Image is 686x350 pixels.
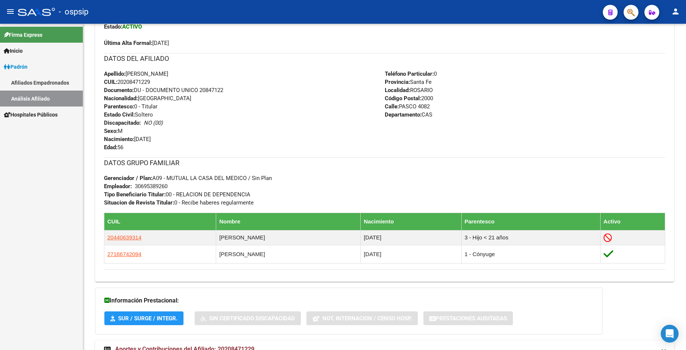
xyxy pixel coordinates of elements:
[104,199,174,206] strong: Situacion de Revista Titular:
[385,103,430,110] span: PASCO 4082
[385,95,433,102] span: 2000
[104,175,152,181] strong: Gerenciador / Plan:
[104,295,593,306] h3: Información Prestacional:
[195,311,301,325] button: Sin Certificado Discapacidad
[104,111,135,118] strong: Estado Civil:
[216,245,361,264] td: [PERSON_NAME]
[361,213,461,230] th: Nacimiento
[104,120,141,126] strong: Discapacitado:
[104,103,134,110] strong: Parentesco:
[385,95,421,102] strong: Código Postal:
[306,311,418,325] button: Not. Internacion / Censo Hosp.
[216,213,361,230] th: Nombre
[104,128,123,134] span: M
[4,111,58,119] span: Hospitales Públicos
[135,182,168,190] div: 30695389260
[104,53,665,64] h3: DATOS DEL AFILIADO
[461,213,600,230] th: Parentesco
[385,79,432,85] span: Santa Fe
[600,213,665,230] th: Activo
[104,111,153,118] span: Soltero
[4,47,23,55] span: Inicio
[104,175,272,181] span: A09 - MUTUAL LA CASA DEL MEDICO / Sin Plan
[104,79,117,85] strong: CUIL:
[4,63,27,71] span: Padrón
[118,315,178,322] span: SUR / SURGE / INTEGR.
[436,315,507,322] span: Prestaciones Auditadas
[104,87,134,94] strong: Documento:
[461,245,600,264] td: 1 - Cónyuge
[104,144,117,151] strong: Edad:
[104,158,665,168] h3: DATOS GRUPO FAMILIAR
[385,79,410,85] strong: Provincia:
[104,103,157,110] span: 0 - Titular
[104,136,134,143] strong: Nacimiento:
[385,87,410,94] strong: Localidad:
[322,315,412,322] span: Not. Internacion / Censo Hosp.
[104,191,250,198] span: 00 - RELACION DE DEPENDENCIA
[361,230,461,245] td: [DATE]
[104,87,223,94] span: DU - DOCUMENTO UNICO 20847122
[104,191,166,198] strong: Tipo Beneficiario Titular:
[423,311,513,325] button: Prestaciones Auditadas
[6,7,15,16] mat-icon: menu
[104,79,150,85] span: 20208471229
[144,120,163,126] i: NO (00)
[661,325,679,343] div: Open Intercom Messenger
[4,31,42,39] span: Firma Express
[122,23,142,30] strong: ACTIVO
[671,7,680,16] mat-icon: person
[104,71,126,77] strong: Apellido:
[104,95,138,102] strong: Nacionalidad:
[385,111,432,118] span: CAS
[104,311,183,325] button: SUR / SURGE / INTEGR.
[107,234,142,241] span: 20440639314
[104,40,152,46] strong: Última Alta Formal:
[59,4,88,20] span: - ospsip
[385,111,422,118] strong: Departamento:
[361,245,461,264] td: [DATE]
[209,315,295,322] span: Sin Certificado Discapacidad
[104,199,254,206] span: 0 - Recibe haberes regularmente
[104,128,118,134] strong: Sexo:
[104,95,191,102] span: [GEOGRAPHIC_DATA]
[104,136,151,143] span: [DATE]
[104,183,132,190] strong: Empleador:
[104,40,169,46] span: [DATE]
[104,23,122,30] strong: Estado:
[385,87,433,94] span: ROSARIO
[104,71,168,77] span: [PERSON_NAME]
[107,251,142,257] span: 27166742094
[385,103,399,110] strong: Calle:
[104,213,216,230] th: CUIL
[461,230,600,245] td: 3 - Hijo < 21 años
[216,230,361,245] td: [PERSON_NAME]
[385,71,437,77] span: 0
[104,144,123,151] span: 56
[385,71,434,77] strong: Teléfono Particular:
